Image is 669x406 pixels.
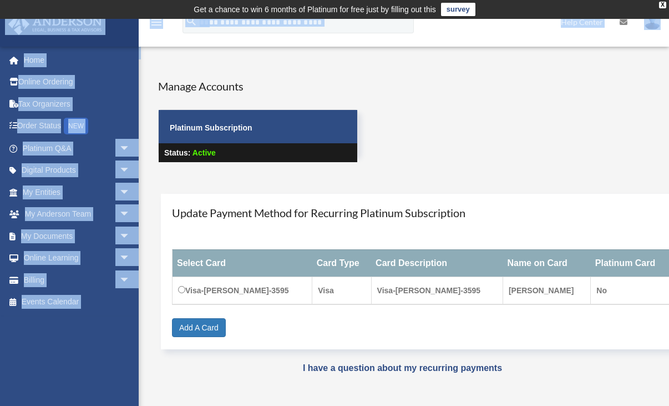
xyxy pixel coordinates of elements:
a: My Entitiesarrow_drop_down [8,181,147,203]
a: Digital Productsarrow_drop_down [8,159,147,182]
div: NEW [64,118,88,134]
a: menu [150,19,163,29]
span: arrow_drop_down [119,225,141,248]
a: Events Calendar [8,291,147,313]
img: User Pic [644,14,661,30]
div: Get a chance to win 6 months of Platinum for free just by filling out this [194,3,436,16]
strong: Status: [164,148,190,157]
a: Tax Organizers [8,93,147,115]
a: Add A Card [172,318,226,337]
a: Billingarrow_drop_down [8,269,147,291]
td: Visa-[PERSON_NAME]-3595 [371,277,503,304]
strong: Platinum Subscription [170,123,252,132]
div: close [659,2,666,8]
span: arrow_drop_down [119,159,141,182]
img: Anderson Advisors Platinum Portal [5,13,105,35]
span: arrow_drop_down [119,247,141,270]
td: [PERSON_NAME] [503,277,590,304]
i: search [185,15,197,27]
a: Online Learningarrow_drop_down [8,247,147,269]
span: Active [192,148,216,157]
a: I have a question about my recurring payments [303,363,502,373]
th: Card Description [371,249,503,277]
th: Select Card [173,249,312,277]
a: Home [8,49,147,71]
span: arrow_drop_down [119,203,141,226]
i: menu [150,16,163,29]
td: Visa-[PERSON_NAME]-3595 [173,277,312,304]
a: My Documentsarrow_drop_down [8,225,147,247]
th: Name on Card [503,249,590,277]
a: Order StatusNEW [8,115,147,138]
td: Visa [312,277,371,304]
th: Card Type [312,249,371,277]
span: arrow_drop_down [119,181,141,204]
span: arrow_drop_down [119,137,141,160]
a: Platinum Q&Aarrow_drop_down [8,137,147,159]
a: My Anderson Teamarrow_drop_down [8,203,147,225]
a: Online Ordering [8,71,147,93]
h4: Manage Accounts [158,78,358,94]
span: arrow_drop_down [119,269,141,292]
a: survey [441,3,475,16]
